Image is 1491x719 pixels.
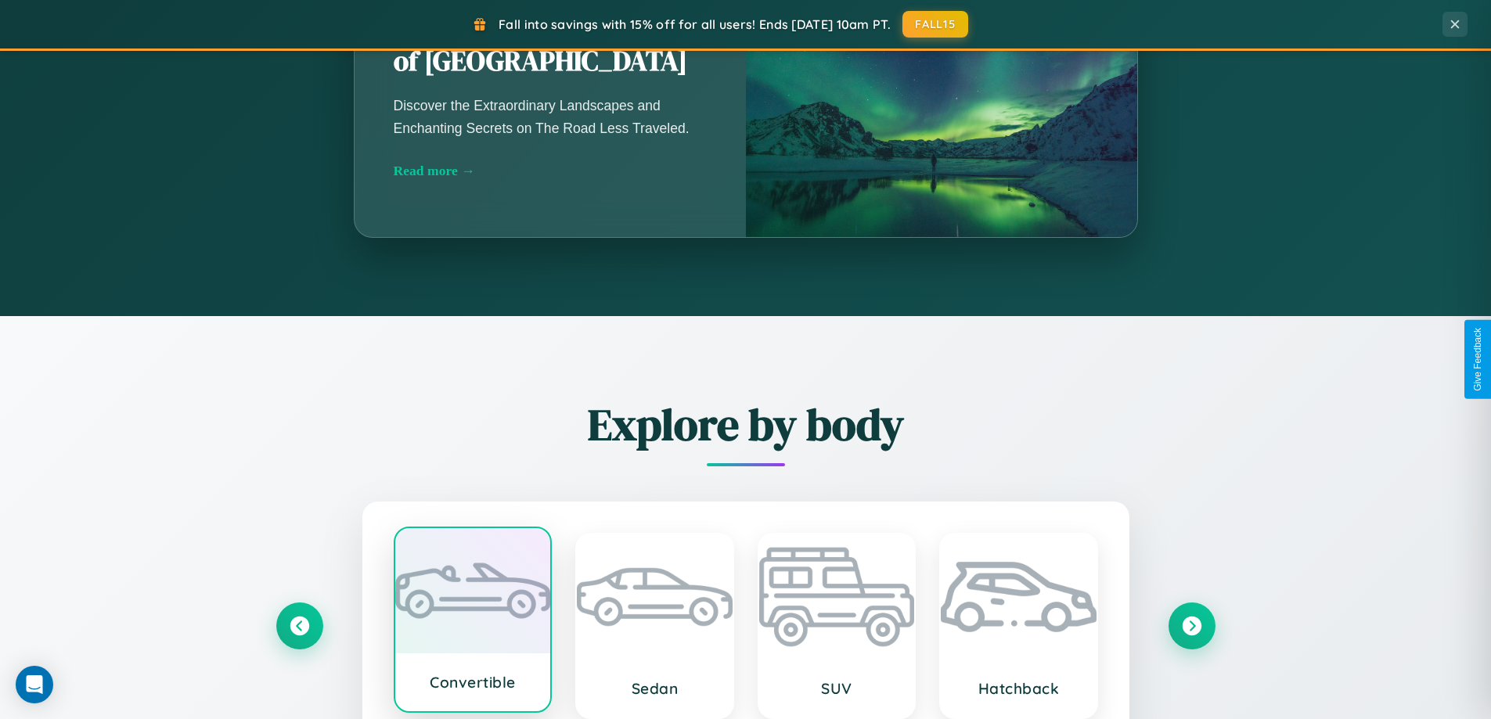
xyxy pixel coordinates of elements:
[499,16,891,32] span: Fall into savings with 15% off for all users! Ends [DATE] 10am PT.
[16,666,53,703] div: Open Intercom Messenger
[394,8,707,80] h2: Unearthing the Mystique of [GEOGRAPHIC_DATA]
[592,679,717,698] h3: Sedan
[411,673,535,692] h3: Convertible
[276,394,1215,455] h2: Explore by body
[775,679,899,698] h3: SUV
[902,11,968,38] button: FALL15
[956,679,1081,698] h3: Hatchback
[394,95,707,138] p: Discover the Extraordinary Landscapes and Enchanting Secrets on The Road Less Traveled.
[394,163,707,179] div: Read more →
[1472,328,1483,391] div: Give Feedback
